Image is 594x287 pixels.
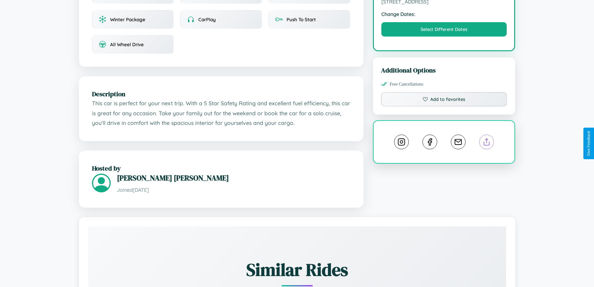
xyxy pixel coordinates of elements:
div: Give Feedback [587,131,591,156]
p: This car is perfect for your next trip. With a 5 Star Safety Rating and excellent fuel efficiency... [92,98,350,128]
span: Push To Start [287,17,316,22]
h2: Hosted by [92,164,350,173]
p: Joined [DATE] [117,186,350,195]
span: All Wheel Drive [110,42,144,47]
button: Add to favorites [381,92,507,106]
h2: Similar Rides [110,258,484,282]
span: Free Cancellations [390,82,423,87]
button: Select Different Dates [381,22,507,37]
h3: Additional Options [381,66,507,75]
h2: Description [92,89,350,98]
span: Winter Package [110,17,145,22]
h3: [PERSON_NAME] [PERSON_NAME] [117,173,350,183]
span: CarPlay [198,17,216,22]
strong: Change Dates: [381,11,507,17]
